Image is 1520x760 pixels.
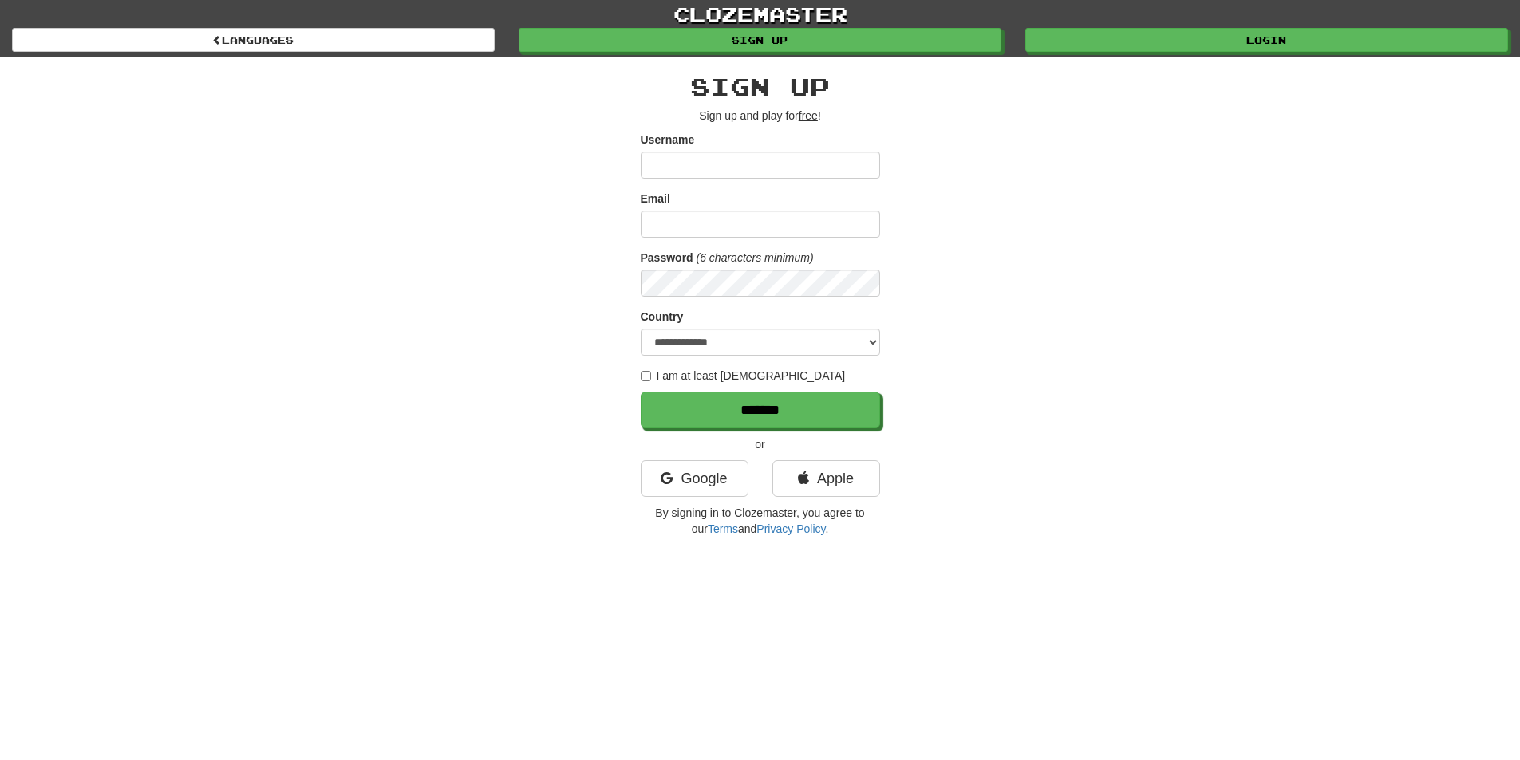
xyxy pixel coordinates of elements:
label: Username [641,132,695,148]
label: I am at least [DEMOGRAPHIC_DATA] [641,368,846,384]
u: free [799,109,818,122]
a: Terms [708,522,738,535]
p: By signing in to Clozemaster, you agree to our and . [641,505,880,537]
label: Email [641,191,670,207]
a: Login [1025,28,1508,52]
p: Sign up and play for ! [641,108,880,124]
a: Google [641,460,748,497]
a: Privacy Policy [756,522,825,535]
label: Country [641,309,684,325]
a: Apple [772,460,880,497]
a: Sign up [519,28,1001,52]
em: (6 characters minimum) [697,251,814,264]
label: Password [641,250,693,266]
a: Languages [12,28,495,52]
p: or [641,436,880,452]
h2: Sign up [641,73,880,100]
input: I am at least [DEMOGRAPHIC_DATA] [641,371,651,381]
